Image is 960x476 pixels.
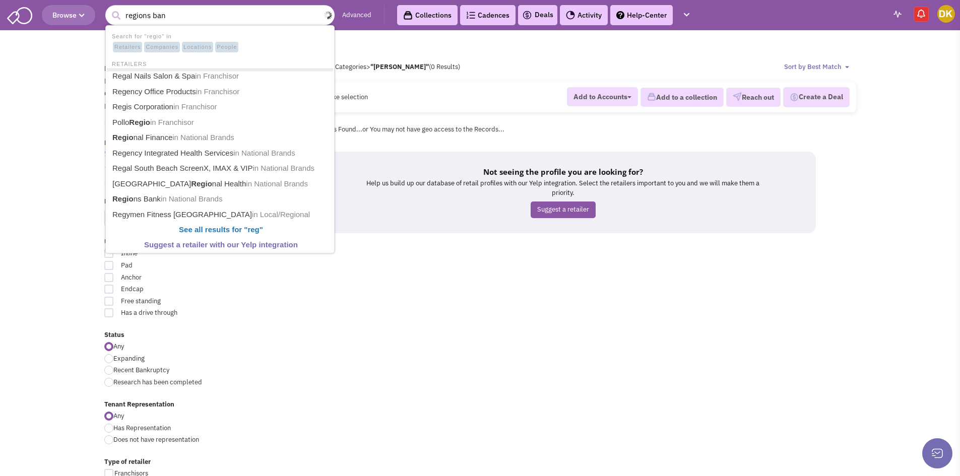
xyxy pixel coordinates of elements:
[104,63,135,73] a: Retailers
[302,93,368,101] span: Please make selection
[114,249,226,258] span: Inline
[144,42,180,53] span: Companies
[104,400,283,410] label: Tenant Representation
[522,9,553,21] a: Deals
[109,100,333,114] a: Regis Corporationin Franchisor
[104,151,110,159] img: locallyfamous-largeicon.png
[460,5,516,25] a: Cadences
[104,139,283,148] label: Locally Famous
[144,240,298,249] b: Suggest a retailer with our Yelp integration
[342,11,371,20] a: Advanced
[783,87,850,107] button: Create a Deal
[42,5,95,25] button: Browse
[647,92,656,101] img: icon-collection-lavender.png
[113,42,142,53] span: Retailers
[104,237,283,247] label: Unit Type
[566,11,575,20] img: Activity.png
[113,342,124,351] span: Any
[104,89,142,98] a: Companies
[114,261,226,270] span: Pad
[252,164,314,172] span: in National Brands
[326,62,460,71] span: All Categories (0 Results)
[641,88,724,107] button: Add to a collection
[161,194,223,203] span: in National Brands
[109,223,333,237] a: See all results for "reg"
[129,118,150,126] b: Regio
[113,366,169,374] span: Recent Bankruptcy
[179,225,263,234] b: See all results for "reg"
[109,69,333,84] a: Regal Nails Salon & Spain Franchisor
[7,5,32,24] img: SmartAdmin
[114,308,226,318] span: Has a drive through
[196,87,240,96] span: in Franchisor
[403,11,413,20] img: icon-collection-lavender-black.svg
[104,101,127,111] a: People
[361,167,765,177] h5: Not seeing the profile you are looking for?
[109,177,333,191] a: [GEOGRAPHIC_DATA]Regional Healthin National Brands
[109,192,333,207] a: Regions Bankin National Brands
[112,194,134,203] b: Regio
[733,92,742,101] img: VectorPaper_Plane.png
[361,179,765,197] p: Help us build up our database of retail profiles with our Yelp integration. Select the retailers ...
[109,208,333,222] a: Regymen Fitness [GEOGRAPHIC_DATA]in Local/Regional
[191,179,212,188] b: Regio
[195,72,239,80] span: in Franchisor
[466,12,475,19] img: Cadences_logo.png
[303,125,504,133] span: No Records Found...or You may not have geo access to the Records...
[113,378,202,386] span: Research has been completed
[104,197,283,207] label: Number of Units
[560,5,608,25] a: Activity
[150,118,194,126] span: in Franchisor
[531,201,596,218] a: Suggest a retailer
[397,5,458,25] a: Collections
[114,273,226,283] span: Anchor
[109,238,333,252] a: Suggest a retailer with our Yelp integration
[104,76,137,86] a: Locations
[113,354,145,363] span: Expanding
[109,115,333,130] a: PolloRegioin Franchisor
[173,102,217,111] span: in Franchisor
[937,5,955,23] img: Drew Kaufmann
[182,42,213,53] span: Locations
[567,87,638,106] button: Add to Accounts
[113,412,124,420] span: Any
[616,11,624,19] img: help.png
[113,424,171,432] span: Has Representation
[370,62,429,71] b: "[PERSON_NAME]"
[114,297,226,306] span: Free standing
[252,210,310,219] span: in Local/Regional
[522,9,532,21] img: icon-deals.svg
[104,457,283,467] label: Type of retailer
[52,11,85,20] span: Browse
[107,58,333,69] li: RETAILERS
[109,85,333,99] a: Regency Office Productsin Franchisor
[610,5,673,25] a: Help-Center
[112,133,134,142] b: Regio
[107,30,333,53] li: Search for "regio" in
[246,179,308,188] span: in National Brands
[233,149,295,157] span: in National Brands
[366,62,370,71] span: >
[109,130,333,145] a: Regional Financein National Brands
[105,5,335,25] input: Search
[104,164,110,170] img: locallyfamous-upvote.png
[109,146,333,161] a: Regency Integrated Health Servicesin National Brands
[104,330,283,340] label: Status
[726,88,781,107] button: Reach out
[114,285,226,294] span: Endcap
[790,92,799,103] img: Deal-Dollar.png
[109,161,333,176] a: Regal South Beach ScreenX, IMAX & VIPin National Brands
[113,435,199,444] span: Does not have representation
[215,42,238,53] span: People
[172,133,234,142] span: in National Brands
